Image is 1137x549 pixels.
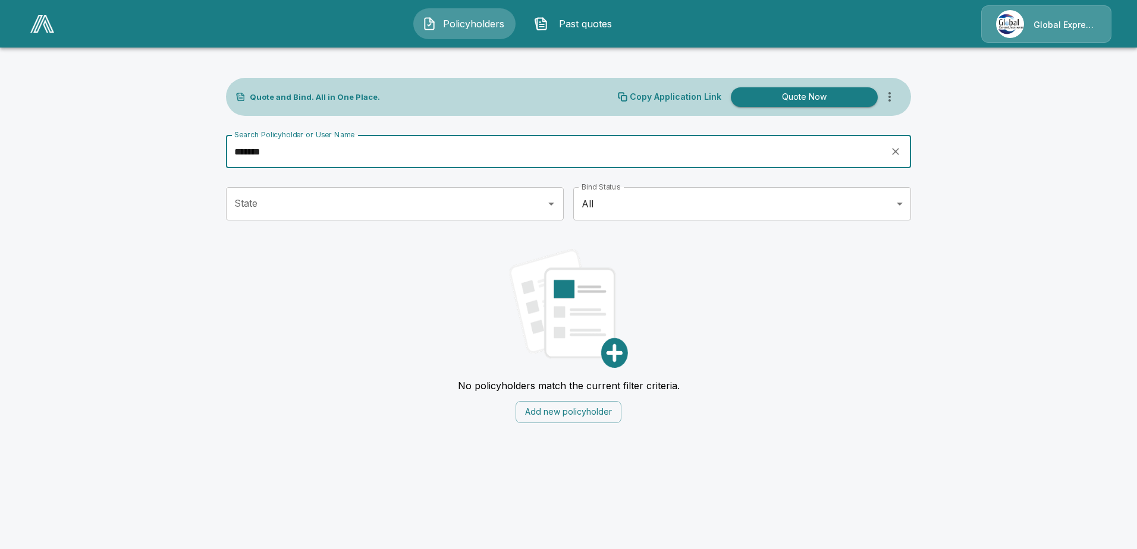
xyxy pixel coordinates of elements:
[234,130,354,140] label: Search Policyholder or User Name
[516,405,621,417] a: Add new policyholder
[887,143,904,160] button: clear search
[582,182,620,192] label: Bind Status
[516,401,621,423] button: Add new policyholder
[422,17,436,31] img: Policyholders Icon
[458,380,680,392] p: No policyholders match the current filter criteria.
[250,93,380,101] p: Quote and Bind. All in One Place.
[534,17,548,31] img: Past quotes Icon
[413,8,516,39] button: Policyholders IconPolicyholders
[878,85,902,109] button: more
[441,17,507,31] span: Policyholders
[731,87,878,107] button: Quote Now
[630,93,721,101] p: Copy Application Link
[726,87,878,107] a: Quote Now
[543,195,560,212] button: Open
[30,15,54,33] img: AA Logo
[525,8,627,39] button: Past quotes IconPast quotes
[573,187,911,220] div: All
[553,17,618,31] span: Past quotes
